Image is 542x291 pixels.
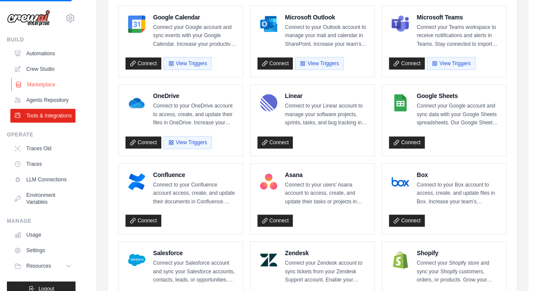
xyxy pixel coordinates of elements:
[128,173,145,190] img: Confluence Logo
[285,181,368,206] p: Connect to your users’ Asana account to access, create, and update their tasks or projects in Asa...
[10,259,75,273] button: Resources
[417,13,499,22] h4: Microsoft Teams
[285,249,368,257] h4: Zendesk
[260,251,277,269] img: Zendesk Logo
[163,136,212,149] button: View Triggers
[125,57,161,70] a: Connect
[128,251,145,269] img: Salesforce Logo
[26,263,51,269] span: Resources
[153,102,236,127] p: Connect to your OneDrive account to access, create, and update their files in OneDrive. Increase ...
[7,218,75,225] div: Manage
[10,244,75,257] a: Settings
[392,16,409,33] img: Microsoft Teams Logo
[10,142,75,155] a: Traces Old
[10,188,75,209] a: Environment Variables
[125,136,161,149] a: Connect
[417,259,499,285] p: Connect your Shopify store and sync your Shopify customers, orders, or products. Grow your busine...
[10,93,75,107] a: Agents Repository
[7,10,50,26] img: Logo
[285,102,368,127] p: Connect to your Linear account to manage your software projects, sprints, tasks, and bug tracking...
[257,57,293,70] a: Connect
[153,171,236,179] h4: Confluence
[389,215,425,227] a: Connect
[417,92,499,100] h4: Google Sheets
[389,57,425,70] a: Connect
[10,109,75,123] a: Tools & Integrations
[153,92,236,100] h4: OneDrive
[295,57,343,70] button: View Triggers
[128,94,145,111] img: OneDrive Logo
[153,249,236,257] h4: Salesforce
[417,171,499,179] h4: Box
[153,259,236,285] p: Connect your Salesforce account and sync your Salesforce accounts, contacts, leads, or opportunit...
[10,62,75,76] a: Crew Studio
[257,215,293,227] a: Connect
[153,23,236,49] p: Connect your Google account and sync events with your Google Calendar. Increase your productivity...
[417,249,499,257] h4: Shopify
[285,92,368,100] h4: Linear
[392,94,409,111] img: Google Sheets Logo
[153,13,236,22] h4: Google Calendar
[285,259,368,285] p: Connect your Zendesk account to sync tickets from your Zendesk Support account. Enable your suppo...
[128,16,145,33] img: Google Calendar Logo
[7,36,75,43] div: Build
[10,228,75,242] a: Usage
[10,47,75,60] a: Automations
[11,78,76,92] a: Marketplace
[392,251,409,269] img: Shopify Logo
[417,181,499,206] p: Connect to your Box account to access, create, and update files in Box. Increase your team’s prod...
[260,173,277,190] img: Asana Logo
[153,181,236,206] p: Connect to your Confluence account access, create, and update their documents in Confluence. Incr...
[7,131,75,138] div: Operate
[417,23,499,49] p: Connect your Teams workspace to receive notifications and alerts in Teams. Stay connected to impo...
[260,94,277,111] img: Linear Logo
[285,171,368,179] h4: Asana
[285,23,368,49] p: Connect to your Outlook account to manage your mail and calendar in SharePoint. Increase your tea...
[260,16,277,33] img: Microsoft Outlook Logo
[417,102,499,127] p: Connect your Google account and sync data with your Google Sheets spreadsheets. Our Google Sheets...
[10,173,75,187] a: LLM Connections
[125,215,161,227] a: Connect
[392,173,409,190] img: Box Logo
[427,57,475,70] button: View Triggers
[389,136,425,149] a: Connect
[163,57,212,70] button: View Triggers
[257,136,293,149] a: Connect
[10,157,75,171] a: Traces
[285,13,368,22] h4: Microsoft Outlook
